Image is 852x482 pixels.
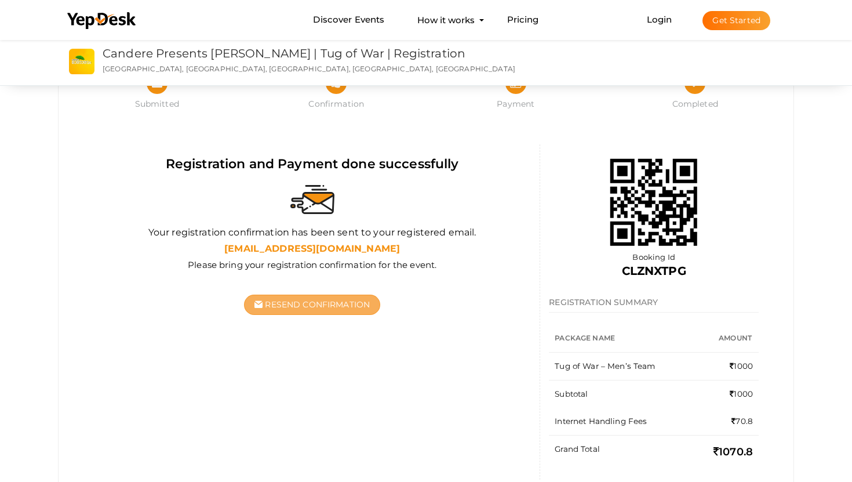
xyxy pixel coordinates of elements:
[313,9,384,31] a: Discover Events
[606,98,785,110] span: Completed
[103,64,529,74] p: [GEOGRAPHIC_DATA], [GEOGRAPHIC_DATA], [GEOGRAPHIC_DATA], [GEOGRAPHIC_DATA], [GEOGRAPHIC_DATA]
[696,408,759,436] td: 70.8
[414,9,478,31] button: How it works
[696,436,759,469] td: 1070.8
[549,408,696,436] td: Internet Handling Fees
[103,46,465,60] a: Candere Presents [PERSON_NAME] | Tug of War | Registration
[696,380,759,408] td: 1000
[696,324,759,353] th: Amount
[596,144,712,260] img: 68ac114246e0fb00019909d3
[426,98,606,110] span: Payment
[188,259,436,271] label: Please bring your registration confirmation for the event.
[622,264,686,278] b: CLZNXTPG
[67,98,247,110] span: Submitted
[224,243,400,254] b: [EMAIL_ADDRESS][DOMAIN_NAME]
[647,14,672,25] a: Login
[69,49,94,74] img: 0C2H5NAW_small.jpeg
[549,324,696,353] th: Package Name
[730,361,753,371] span: 1000
[549,353,696,380] td: Tug of War – Men’s Team
[702,11,770,30] button: Get Started
[549,380,696,408] td: Subtotal
[244,295,380,315] button: Resend Confirmation
[247,98,427,110] span: Confirmation
[632,252,675,262] span: Booking Id
[290,185,334,214] img: sent-email.svg
[148,226,476,240] label: Your registration confirmation has been sent to your registered email.
[549,436,696,469] td: Grand Total
[507,9,539,31] a: Pricing
[549,297,658,307] span: REGISTRATION SUMMARY
[93,155,531,173] div: Registration and Payment done successfully
[265,299,370,310] span: Resend Confirmation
